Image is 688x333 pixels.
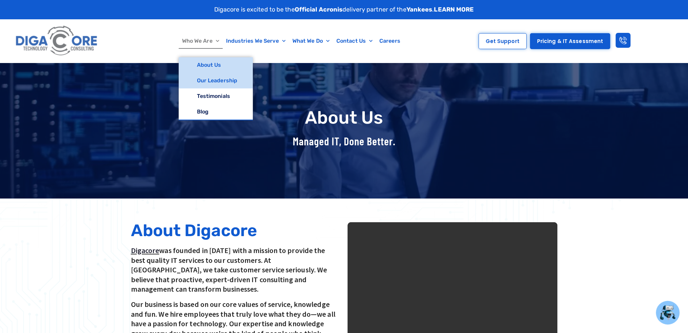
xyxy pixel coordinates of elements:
img: Digacore logo 1 [14,23,100,59]
span: Get Support [486,39,519,44]
span: Managed IT, Done Better. [293,134,396,147]
a: Testimonials [179,88,253,104]
a: Digacore [131,246,159,255]
a: Pricing & IT Assessment [530,33,610,49]
a: Industries We Serve [223,33,289,49]
a: Blog [179,104,253,120]
a: Careers [376,33,404,49]
a: Our Leadership [179,73,253,88]
p: was founded in [DATE] with a mission to provide the best quality IT services to our customers. At... [131,246,341,294]
a: Get Support [479,33,527,49]
a: About Us [179,57,253,73]
h2: About Digacore [131,222,341,239]
a: What We Do [289,33,333,49]
a: Who We Are [179,33,223,49]
p: Digacore is excited to be the delivery partner of the . [214,5,474,14]
a: Contact Us [333,33,376,49]
h1: About Us [128,108,561,127]
ul: Who We Are [179,57,253,120]
strong: Official Acronis [295,6,343,13]
span: Pricing & IT Assessment [537,39,603,44]
a: LEARN MORE [434,6,474,13]
strong: Yankees [406,6,432,13]
nav: Menu [135,33,448,49]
